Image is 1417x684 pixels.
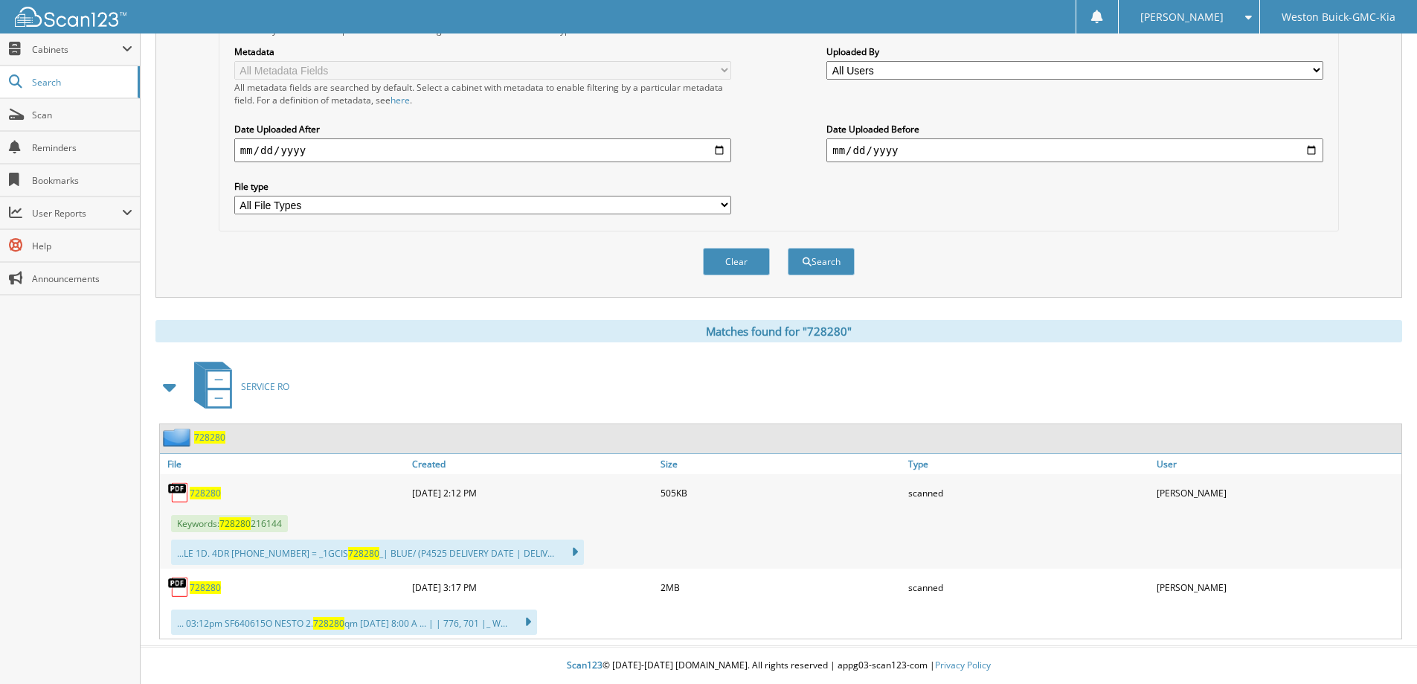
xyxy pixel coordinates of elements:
[826,45,1323,58] label: Uploaded By
[219,517,251,530] span: 728280
[1153,454,1401,474] a: User
[32,141,132,154] span: Reminders
[32,174,132,187] span: Bookmarks
[234,81,731,106] div: All metadata fields are searched by default. Select a cabinet with metadata to enable filtering b...
[32,240,132,252] span: Help
[32,76,130,89] span: Search
[935,659,991,671] a: Privacy Policy
[788,248,855,275] button: Search
[155,320,1402,342] div: Matches found for "728280"
[160,454,408,474] a: File
[163,428,194,447] img: folder2.png
[171,515,288,532] span: Keywords: 216144
[194,431,225,444] a: 728280
[567,659,603,671] span: Scan123
[234,138,731,162] input: start
[32,109,132,121] span: Scan
[1153,572,1401,602] div: [PERSON_NAME]
[408,478,657,508] div: [DATE] 2:12 PM
[313,617,344,630] span: 728280
[15,7,126,27] img: scan123-logo-white.svg
[904,478,1153,508] div: scanned
[171,610,537,635] div: ... 03:12pm SF640615O NESTO 2. qm [DATE] 8:00 A ... | | 776, 701 |_ W...
[408,572,657,602] div: [DATE] 3:17 PM
[703,248,770,275] button: Clear
[1282,13,1395,22] span: Weston Buick-GMC-Kia
[141,648,1417,684] div: © [DATE]-[DATE] [DOMAIN_NAME]. All rights reserved | appg03-scan123-com |
[657,572,905,602] div: 2MB
[826,138,1323,162] input: end
[190,581,221,594] a: 728280
[234,45,731,58] label: Metadata
[657,478,905,508] div: 505KB
[32,207,122,220] span: User Reports
[391,94,410,106] a: here
[167,576,190,598] img: PDF.png
[348,547,379,560] span: 728280
[904,454,1153,474] a: Type
[32,272,132,285] span: Announcements
[185,357,289,416] a: SERVICE RO
[190,487,221,499] a: 728280
[904,572,1153,602] div: scanned
[657,454,905,474] a: Size
[826,123,1323,135] label: Date Uploaded Before
[167,482,190,504] img: PDF.png
[171,540,584,565] div: ...LE 1D. 4DR [PHONE_NUMBER] = _1GCIS _| BLUE/ (P4525 DELIVERY DATE | DELIV...
[408,454,657,474] a: Created
[32,43,122,56] span: Cabinets
[241,380,289,393] span: SERVICE RO
[234,180,731,193] label: File type
[1140,13,1224,22] span: [PERSON_NAME]
[234,123,731,135] label: Date Uploaded After
[1153,478,1401,508] div: [PERSON_NAME]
